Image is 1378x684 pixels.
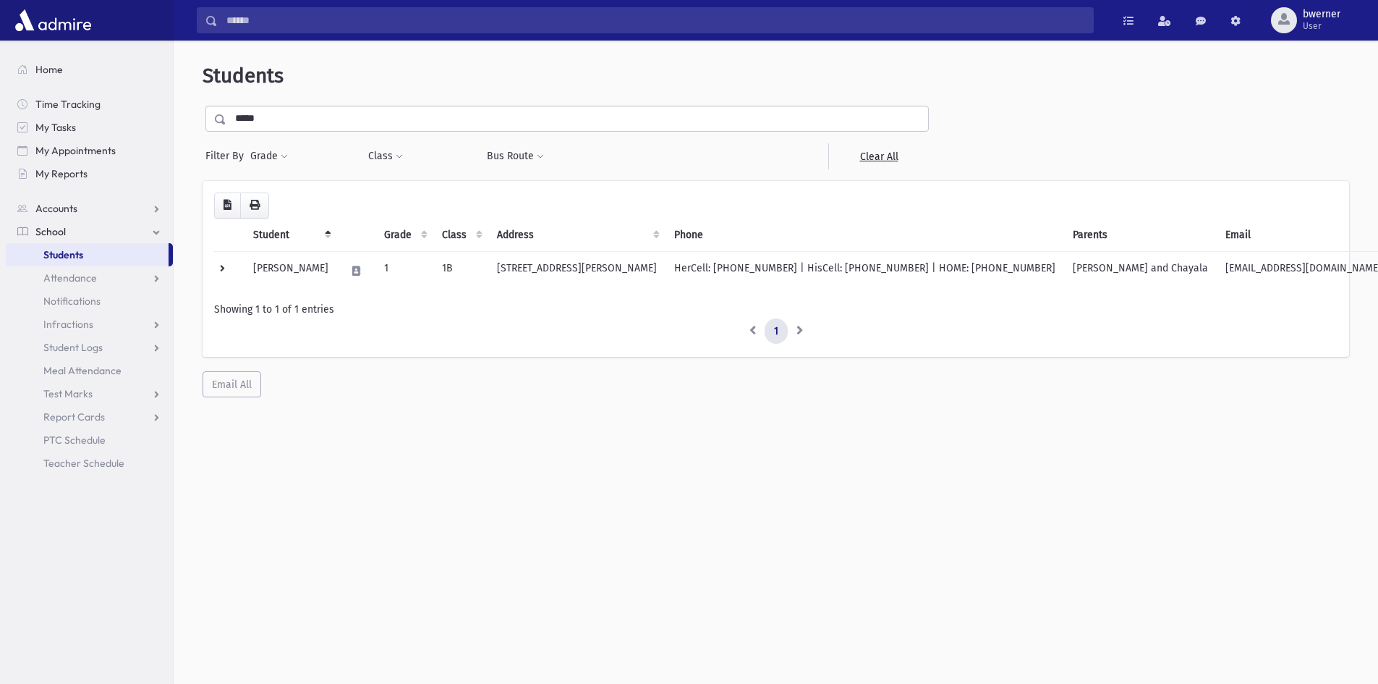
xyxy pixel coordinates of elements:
td: HerCell: [PHONE_NUMBER] | HisCell: [PHONE_NUMBER] | HOME: [PHONE_NUMBER] [665,251,1064,290]
span: School [35,225,66,238]
span: My Appointments [35,144,116,157]
span: Meal Attendance [43,364,122,377]
a: Test Marks [6,382,173,405]
button: Email All [203,371,261,397]
span: Accounts [35,202,77,215]
a: Students [6,243,169,266]
span: Test Marks [43,387,93,400]
a: My Tasks [6,116,173,139]
span: Report Cards [43,410,105,423]
th: Phone [665,219,1064,252]
a: Infractions [6,313,173,336]
button: Print [240,193,269,219]
span: bwerner [1303,9,1340,20]
span: User [1303,20,1340,32]
span: Student Logs [43,341,103,354]
th: Grade: activate to sort column ascending [375,219,433,252]
a: Meal Attendance [6,359,173,382]
span: PTC Schedule [43,434,106,447]
img: AdmirePro [12,6,95,35]
td: 1 [375,251,433,290]
input: Search [218,7,1093,33]
th: Parents [1064,219,1217,252]
div: Showing 1 to 1 of 1 entries [214,302,1337,317]
a: My Reports [6,162,173,185]
a: Attendance [6,266,173,290]
span: Teacher Schedule [43,457,124,470]
td: [PERSON_NAME] and Chayala [1064,251,1217,290]
a: Notifications [6,290,173,313]
a: My Appointments [6,139,173,162]
button: CSV [214,193,241,219]
td: 1B [433,251,488,290]
a: Accounts [6,197,173,220]
th: Class: activate to sort column ascending [433,219,488,252]
button: Class [367,143,404,169]
span: Time Tracking [35,98,101,111]
a: Time Tracking [6,93,173,116]
a: Report Cards [6,405,173,428]
button: Grade [250,143,289,169]
span: Attendance [43,271,97,284]
span: My Tasks [35,121,76,134]
a: Student Logs [6,336,173,359]
span: Notifications [43,295,101,308]
th: Student: activate to sort column descending [244,219,337,252]
th: Address: activate to sort column ascending [488,219,665,252]
span: Infractions [43,318,93,331]
td: [STREET_ADDRESS][PERSON_NAME] [488,251,665,290]
a: 1 [765,318,788,345]
a: Teacher Schedule [6,452,173,475]
a: PTC Schedule [6,428,173,452]
button: Bus Route [486,143,545,169]
span: Students [203,64,284,88]
a: Clear All [828,143,929,169]
a: Home [6,58,173,81]
span: My Reports [35,167,88,180]
a: School [6,220,173,243]
span: Students [43,248,83,261]
span: Filter By [205,148,250,164]
td: [PERSON_NAME] [244,251,337,290]
span: Home [35,63,63,76]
